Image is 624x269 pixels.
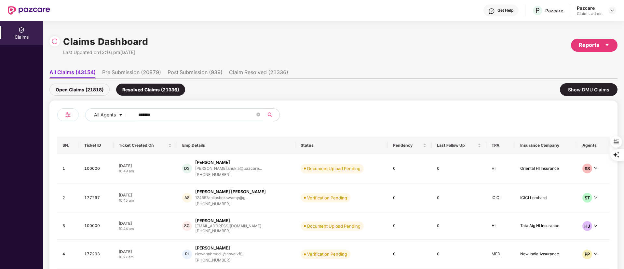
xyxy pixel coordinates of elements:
[57,240,79,269] td: 4
[57,212,79,240] td: 3
[177,137,295,154] th: Emp Details
[515,137,577,154] th: Insurance Company
[295,137,388,154] th: Status
[515,212,577,240] td: Tata Aig HI Insurance
[594,252,598,256] span: down
[437,143,476,148] span: Last Follow Up
[486,212,515,240] td: HI
[515,240,577,269] td: New India Assurance
[79,137,114,154] th: Ticket ID
[63,49,148,56] div: Last Updated on 12:16 pm[DATE]
[307,195,347,201] div: Verification Pending
[432,240,486,269] td: 0
[49,69,96,78] li: All Claims (43154)
[182,221,192,231] div: SC
[79,154,114,183] td: 100000
[488,8,495,14] img: svg+xml;base64,PHN2ZyBpZD0iSGVscC0zMngzMiIgeG1sbnM9Imh0dHA6Ly93d3cudzMub3JnLzIwMDAvc3ZnIiB3aWR0aD...
[256,112,260,118] span: close-circle
[79,183,114,213] td: 177297
[64,111,72,119] img: svg+xml;base64,PHN2ZyB4bWxucz0iaHR0cDovL3d3dy53My5vcmcvMjAwMC9zdmciIHdpZHRoPSIyNCIgaGVpZ2h0PSIyNC...
[604,42,610,47] span: caret-down
[119,143,167,148] span: Ticket Created On
[119,249,172,254] div: [DATE]
[388,212,432,240] td: 0
[256,113,260,116] span: close-circle
[57,137,79,154] th: SN.
[545,7,563,14] div: Pazcare
[119,163,172,168] div: [DATE]
[85,108,137,121] button: All Agentscaret-down
[432,183,486,213] td: 0
[610,8,615,13] img: svg+xml;base64,PHN2ZyBpZD0iRHJvcGRvd24tMzJ4MzIiIHhtbG5zPSJodHRwOi8vd3d3LnczLm9yZy8yMDAwL3N2ZyIgd2...
[388,137,432,154] th: Pendency
[560,83,617,96] div: Show DMU Claims
[195,224,261,228] div: [EMAIL_ADDRESS][DOMAIN_NAME]
[116,84,185,96] div: Resolved Claims (21336)
[118,113,123,118] span: caret-down
[264,112,276,117] span: search
[388,240,432,269] td: 0
[515,183,577,213] td: ICICI Lombard
[195,257,244,263] div: [PHONE_NUMBER]
[432,212,486,240] td: 0
[486,137,515,154] th: TPA
[182,249,192,259] div: RI
[119,226,172,232] div: 10:44 am
[432,137,486,154] th: Last Follow Up
[195,228,261,234] div: [PHONE_NUMBER]
[515,154,577,183] td: Oriental HI Insurance
[264,108,280,121] button: search
[307,251,347,257] div: Verification Pending
[536,7,540,14] span: P
[168,69,223,78] li: Post Submission (939)
[594,224,598,228] span: down
[79,212,114,240] td: 100000
[57,183,79,213] td: 2
[195,159,230,166] div: [PERSON_NAME]
[57,154,79,183] td: 1
[582,164,592,173] div: SS
[49,84,110,96] div: Open Claims (21818)
[195,252,244,256] div: rizwanahmed.i@novaivff...
[486,154,515,183] td: HI
[195,218,230,224] div: [PERSON_NAME]
[119,192,172,198] div: [DATE]
[18,27,25,33] img: svg+xml;base64,PHN2ZyBpZD0iQ2xhaW0iIHhtbG5zPSJodHRwOi8vd3d3LnczLm9yZy8yMDAwL3N2ZyIgd2lkdGg9IjIwIi...
[119,254,172,260] div: 10:27 am
[594,166,598,170] span: down
[486,183,515,213] td: ICICI
[486,240,515,269] td: MEDI
[63,34,148,49] h1: Claims Dashboard
[195,195,248,200] div: 124557anilashokswamy@g...
[582,221,592,231] div: HJ
[307,165,360,172] div: Document Upload Pending
[577,5,603,11] div: Pazcare
[195,166,262,170] div: [PERSON_NAME].shukla@pazcare...
[119,221,172,226] div: [DATE]
[195,201,266,207] div: [PHONE_NUMBER]
[79,240,114,269] td: 177293
[497,8,513,13] div: Get Help
[307,223,360,229] div: Document Upload Pending
[582,249,592,259] div: PP
[195,189,266,195] div: [PERSON_NAME] [PERSON_NAME]
[579,41,610,49] div: Reports
[102,69,161,78] li: Pre Submission (20879)
[582,193,592,203] div: ST
[393,143,422,148] span: Pendency
[114,137,177,154] th: Ticket Created On
[594,195,598,199] span: down
[182,164,192,173] div: DS
[577,137,610,154] th: Agents
[51,38,58,45] img: svg+xml;base64,PHN2ZyBpZD0iUmVsb2FkLTMyeDMyIiB4bWxucz0iaHR0cDovL3d3dy53My5vcmcvMjAwMC9zdmciIHdpZH...
[229,69,288,78] li: Claim Resolved (21336)
[94,111,116,118] span: All Agents
[388,183,432,213] td: 0
[182,193,192,203] div: AS
[8,6,50,15] img: New Pazcare Logo
[195,245,230,251] div: [PERSON_NAME]
[119,198,172,203] div: 10:45 am
[388,154,432,183] td: 0
[432,154,486,183] td: 0
[119,168,172,174] div: 10:49 am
